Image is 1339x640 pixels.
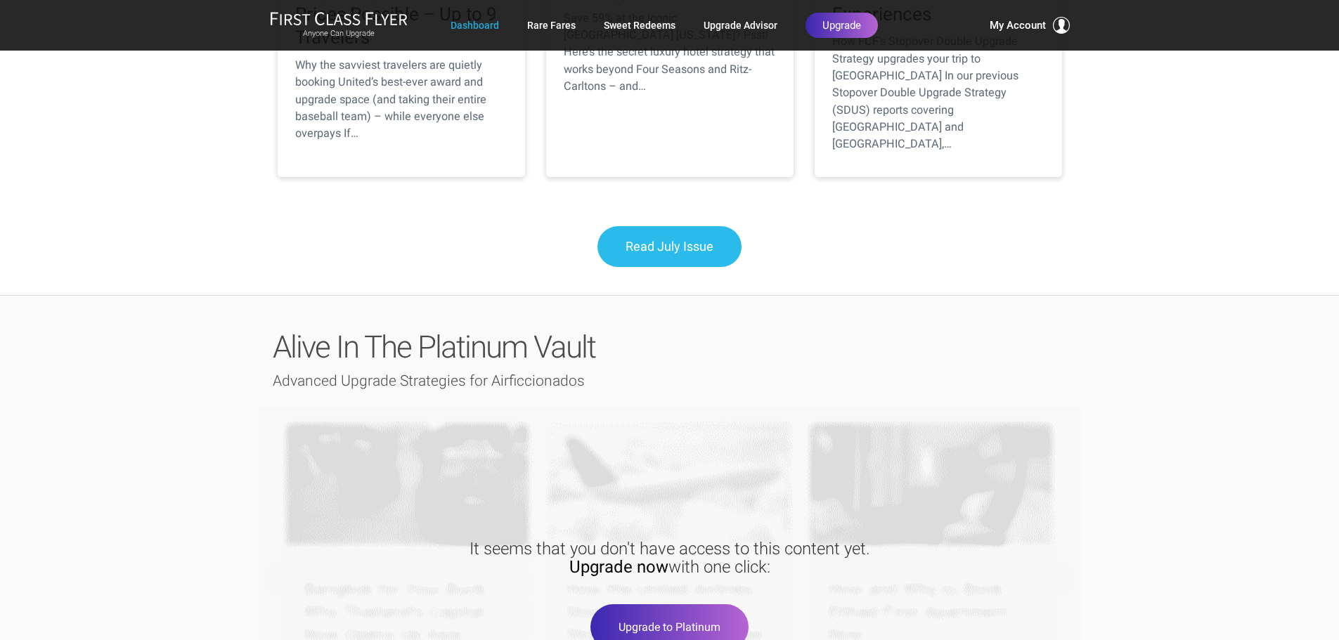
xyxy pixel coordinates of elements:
div: How FCF’s Stopover Double Upgrade Strategy upgrades your trip to [GEOGRAPHIC_DATA] In our previou... [832,33,1044,152]
strong: Upgrade now [569,557,668,577]
span: with one click: [569,557,770,577]
a: Upgrade Advisor [704,13,777,38]
img: First Class Flyer [270,11,408,26]
a: Sweet Redeems [604,13,675,38]
a: Read July Issue [597,226,742,267]
span: Advanced Upgrade Strategies for Airficcionados [273,372,585,389]
div: Why the savviest travelers are quietly booking United’s best-ever award and upgrade space (and ta... [295,57,507,142]
small: Anyone Can Upgrade [270,29,408,39]
div: Save 59% at the iconic [GEOGRAPHIC_DATA] [US_STATE]? Psst! Here’s the secret luxury hotel strateg... [564,10,776,95]
a: First Class FlyerAnyone Can Upgrade [270,11,408,39]
span: Read July Issue [626,239,713,254]
a: Upgrade [806,13,878,38]
a: Rare Fares [527,13,576,38]
a: Dashboard [451,13,499,38]
span: It seems that you don't have access to this content yet. [470,539,870,559]
span: My Account [990,17,1046,34]
button: My Account [990,17,1070,34]
span: Alive In The Platinum Vault [273,329,595,365]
